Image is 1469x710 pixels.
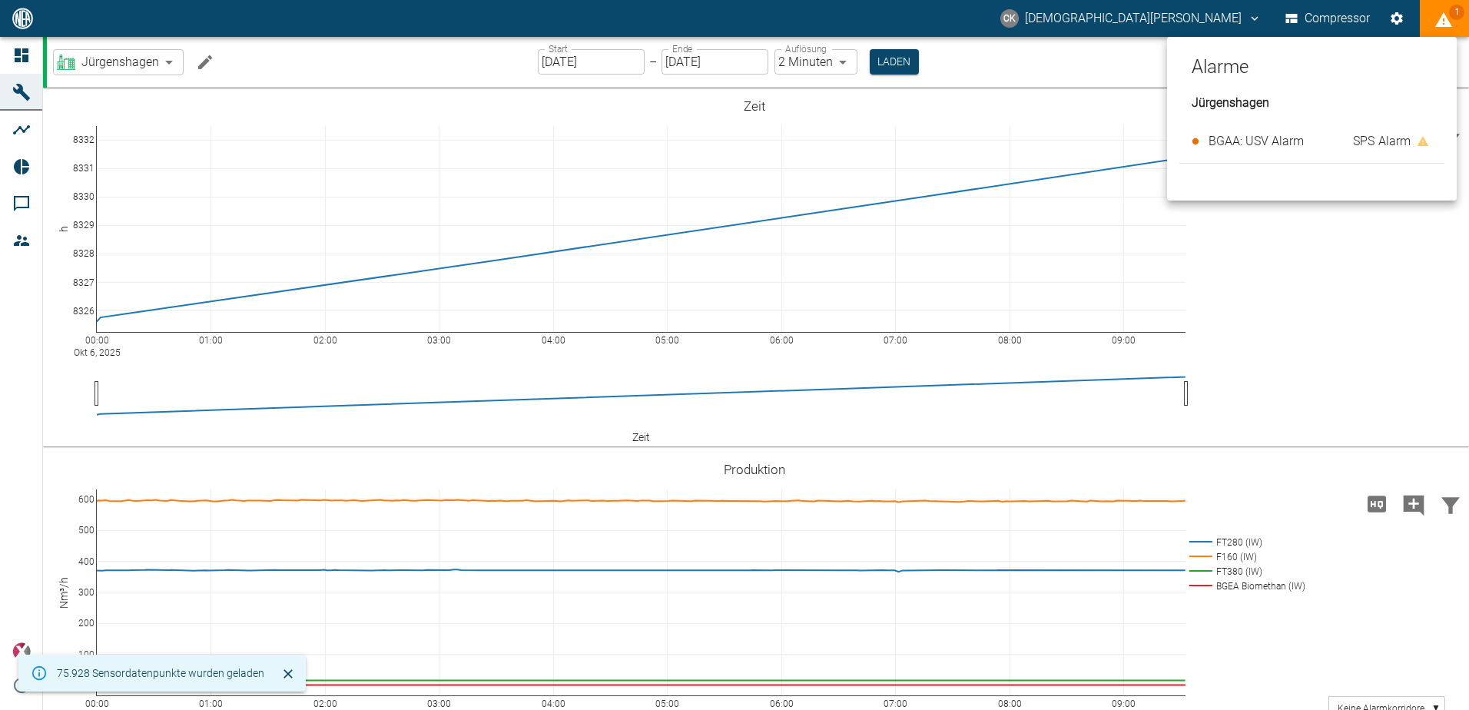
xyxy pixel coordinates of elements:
[57,659,264,687] div: 75.928 Sensordatenpunkte wurden geladen
[1192,37,1444,80] p: Alarme
[1192,92,1444,114] p: Jürgenshagen
[277,662,300,685] button: Schließen
[1209,134,1304,148] span: BGAA: USV Alarm
[1378,132,1411,151] span: Alarm
[1179,120,1444,163] div: BGAA: USV AlarmSPSAlarm
[1353,132,1374,151] span: SPS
